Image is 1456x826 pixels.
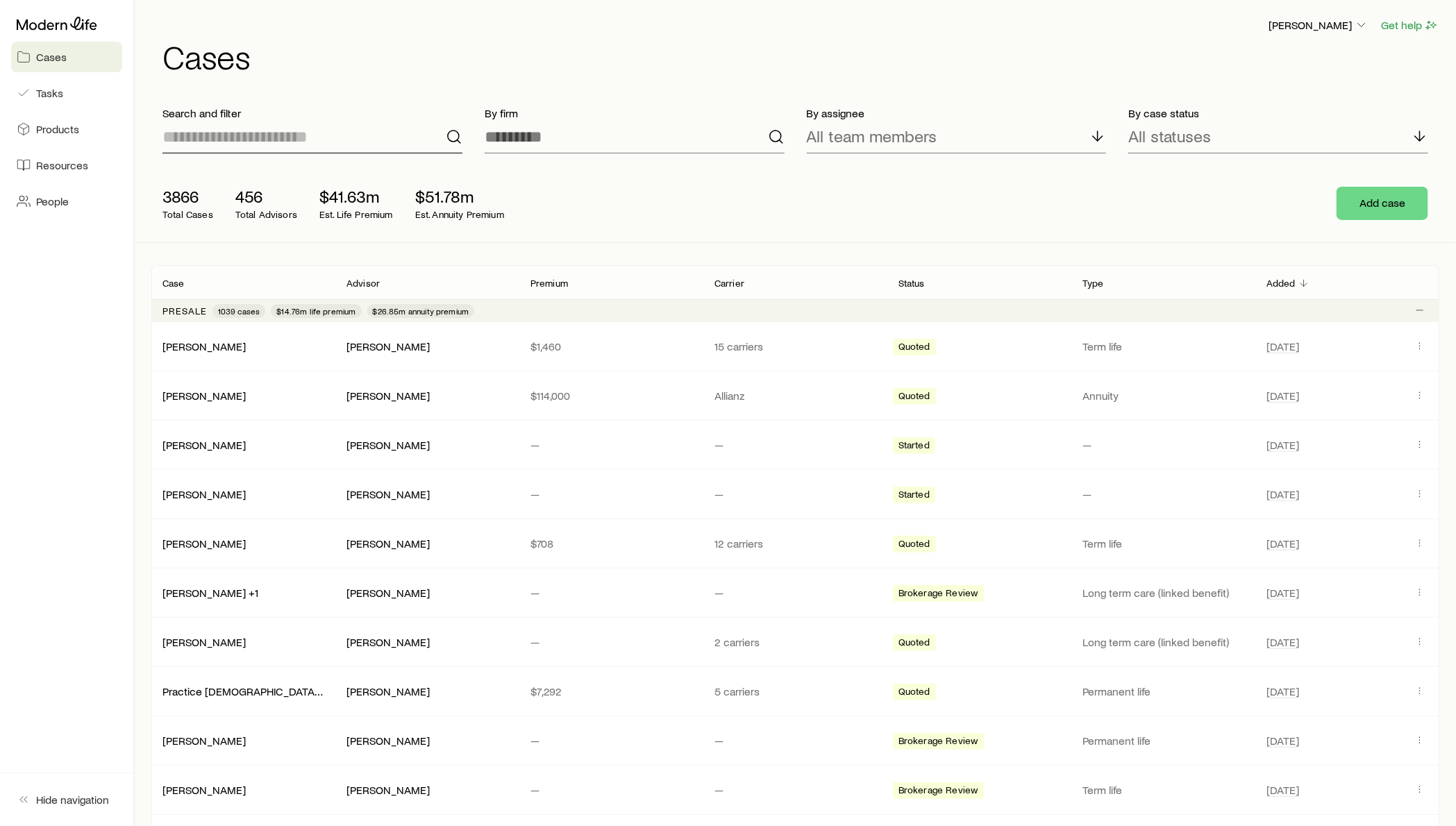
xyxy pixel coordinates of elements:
[898,538,930,553] span: Quoted
[346,537,430,551] div: [PERSON_NAME]
[162,586,258,600] div: [PERSON_NAME] +1
[162,487,246,502] div: [PERSON_NAME]
[1266,339,1299,353] span: [DATE]
[530,537,692,550] p: $708
[1082,438,1244,452] p: —
[1266,537,1299,550] span: [DATE]
[1266,586,1299,600] span: [DATE]
[346,586,430,600] div: [PERSON_NAME]
[530,734,692,748] p: —
[162,187,213,206] p: 3866
[235,187,297,206] p: 456
[346,635,430,650] div: [PERSON_NAME]
[714,278,744,289] p: Carrier
[530,586,692,600] p: —
[714,438,876,452] p: —
[1082,684,1244,698] p: Permanent life
[319,187,393,206] p: $41.63m
[346,278,380,289] p: Advisor
[162,537,246,550] a: [PERSON_NAME]
[714,339,876,353] p: 15 carriers
[162,734,246,748] div: [PERSON_NAME]
[235,209,297,220] p: Total Advisors
[1266,438,1299,452] span: [DATE]
[807,106,1107,120] p: By assignee
[11,784,122,815] button: Hide navigation
[1082,339,1244,353] p: Term life
[1128,126,1211,146] p: All statuses
[898,341,930,355] span: Quoted
[1266,734,1299,748] span: [DATE]
[898,278,925,289] p: Status
[530,339,692,353] p: $1,460
[162,339,246,354] div: [PERSON_NAME]
[11,150,122,180] a: Resources
[530,389,692,403] p: $114,000
[346,389,430,403] div: [PERSON_NAME]
[898,390,930,405] span: Quoted
[162,537,246,551] div: [PERSON_NAME]
[36,50,67,64] span: Cases
[1082,278,1104,289] p: Type
[530,278,568,289] p: Premium
[1266,278,1296,289] p: Added
[1380,17,1439,33] button: Get help
[898,489,930,503] span: Started
[714,586,876,600] p: —
[1082,586,1244,600] p: Long term care (linked benefit)
[346,684,430,699] div: [PERSON_NAME]
[11,114,122,144] a: Products
[162,278,185,289] p: Case
[714,389,876,403] p: Allianz
[162,684,405,698] a: Practice [DEMOGRAPHIC_DATA], [PERSON_NAME]
[346,339,430,354] div: [PERSON_NAME]
[898,439,930,454] span: Started
[1266,684,1299,698] span: [DATE]
[162,487,246,500] a: [PERSON_NAME]
[36,122,79,136] span: Products
[162,635,246,650] div: [PERSON_NAME]
[714,487,876,501] p: —
[162,783,246,798] div: [PERSON_NAME]
[530,438,692,452] p: —
[714,734,876,748] p: —
[36,158,88,172] span: Resources
[162,684,324,699] div: Practice [DEMOGRAPHIC_DATA], [PERSON_NAME]
[276,305,355,317] span: $14.76m life premium
[162,734,246,747] a: [PERSON_NAME]
[162,438,246,453] div: [PERSON_NAME]
[218,305,260,317] span: 1039 cases
[898,587,978,602] span: Brokerage Review
[485,106,785,120] p: By firm
[1082,635,1244,649] p: Long term care (linked benefit)
[162,586,258,599] a: [PERSON_NAME] +1
[1082,783,1244,797] p: Term life
[373,305,469,317] span: $26.85m annuity premium
[415,187,504,206] p: $51.78m
[162,305,207,317] p: Presale
[346,487,430,502] div: [PERSON_NAME]
[11,186,122,217] a: People
[807,126,937,146] p: All team members
[1082,487,1244,501] p: —
[898,686,930,700] span: Quoted
[415,209,504,220] p: Est. Annuity Premium
[1266,783,1299,797] span: [DATE]
[36,86,63,100] span: Tasks
[1337,187,1428,220] button: Add case
[1266,487,1299,501] span: [DATE]
[162,389,246,402] a: [PERSON_NAME]
[530,783,692,797] p: —
[162,209,213,220] p: Total Cases
[1082,734,1244,748] p: Permanent life
[162,783,246,796] a: [PERSON_NAME]
[162,389,246,403] div: [PERSON_NAME]
[898,784,978,799] span: Brokerage Review
[346,783,430,798] div: [PERSON_NAME]
[898,637,930,651] span: Quoted
[714,635,876,649] p: 2 carriers
[1082,537,1244,550] p: Term life
[11,42,122,72] a: Cases
[162,40,1439,73] h1: Cases
[346,438,430,453] div: [PERSON_NAME]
